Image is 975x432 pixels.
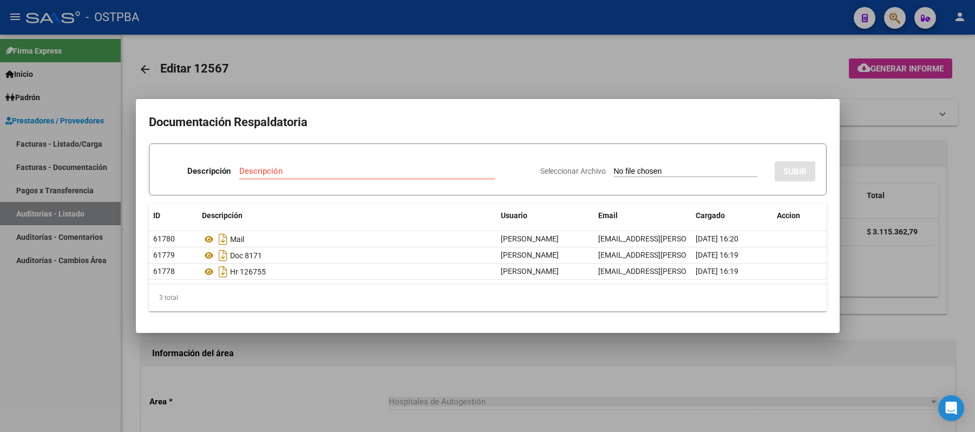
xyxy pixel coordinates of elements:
[501,251,559,259] span: [PERSON_NAME]
[598,211,618,220] span: Email
[216,263,230,280] i: Descargar documento
[773,204,827,227] datatable-header-cell: Accion
[696,211,725,220] span: Cargado
[938,395,964,421] div: Open Intercom Messenger
[153,267,175,276] span: 61778
[594,204,691,227] datatable-header-cell: Email
[696,234,738,243] span: [DATE] 16:20
[202,247,492,264] div: Doc 8171
[216,247,230,264] i: Descargar documento
[216,231,230,248] i: Descargar documento
[783,167,807,176] span: SUBIR
[696,267,738,276] span: [DATE] 16:19
[501,211,527,220] span: Usuario
[149,112,827,133] h2: Documentación Respaldatoria
[187,165,231,178] p: Descripción
[598,267,776,276] span: [EMAIL_ADDRESS][PERSON_NAME][DOMAIN_NAME]
[501,267,559,276] span: [PERSON_NAME]
[149,204,198,227] datatable-header-cell: ID
[153,251,175,259] span: 61779
[775,161,815,181] button: SUBIR
[496,204,594,227] datatable-header-cell: Usuario
[153,234,175,243] span: 61780
[540,167,606,175] span: Seleccionar Archivo
[149,284,827,311] div: 3 total
[198,204,496,227] datatable-header-cell: Descripción
[691,204,773,227] datatable-header-cell: Cargado
[598,251,776,259] span: [EMAIL_ADDRESS][PERSON_NAME][DOMAIN_NAME]
[153,211,160,220] span: ID
[696,251,738,259] span: [DATE] 16:19
[202,211,243,220] span: Descripción
[598,234,776,243] span: [EMAIL_ADDRESS][PERSON_NAME][DOMAIN_NAME]
[202,231,492,248] div: Mail
[501,234,559,243] span: [PERSON_NAME]
[777,211,800,220] span: Accion
[202,263,492,280] div: Hr 126755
